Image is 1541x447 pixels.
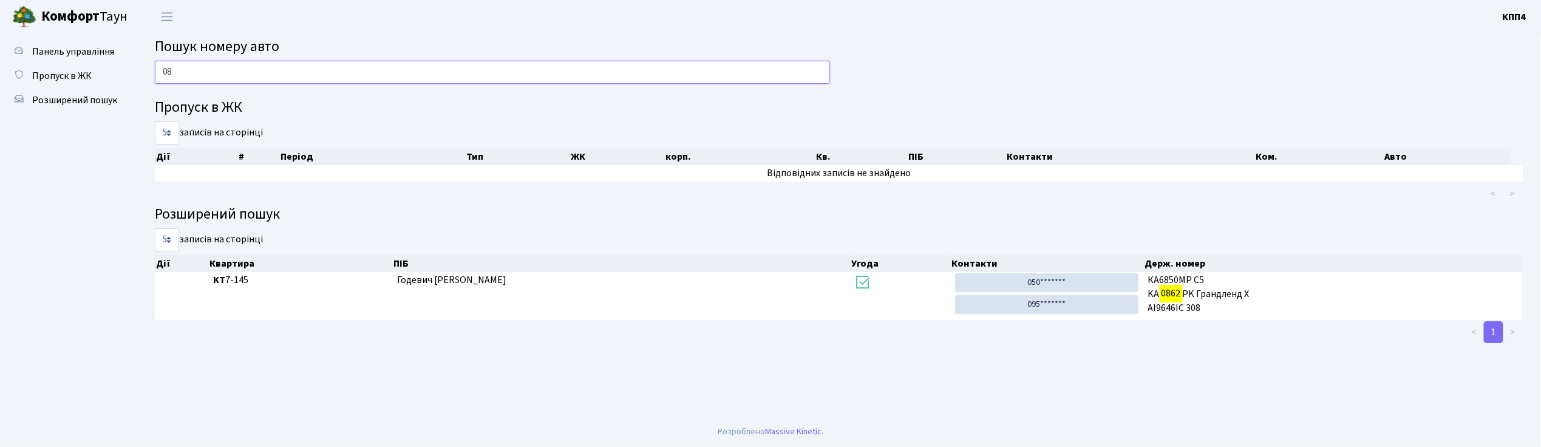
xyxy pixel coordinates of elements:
[41,7,128,27] span: Таун
[1148,273,1519,315] span: КА6850МР C5 KA PK Грандленд Х АІ9646ІС 308
[152,7,182,27] button: Переключити навігацію
[32,69,92,83] span: Пропуск в ЖК
[1006,148,1255,165] th: Контакти
[155,61,830,84] input: Пошук
[155,36,279,57] span: Пошук номеру авто
[155,148,237,165] th: Дії
[6,88,128,112] a: Розширений пошук
[213,273,225,287] b: КТ
[907,148,1005,165] th: ПІБ
[1484,321,1503,343] a: 1
[41,7,100,26] b: Комфорт
[1255,148,1384,165] th: Ком.
[155,228,179,251] select: записів на сторінці
[155,121,179,145] select: записів на сторінці
[850,255,950,272] th: Угода
[815,148,907,165] th: Кв.
[1383,148,1511,165] th: Авто
[155,99,1523,117] h4: Пропуск в ЖК
[718,425,823,438] div: Розроблено .
[155,228,263,251] label: записів на сторінці
[950,255,1143,272] th: Контакти
[237,148,280,165] th: #
[6,39,128,64] a: Панель управління
[392,255,850,272] th: ПІБ
[155,255,208,272] th: Дії
[32,45,114,58] span: Панель управління
[1160,285,1183,302] mark: 0862
[32,94,117,107] span: Розширений пошук
[1503,10,1526,24] a: КПП4
[765,425,822,438] a: Massive Kinetic
[570,148,664,165] th: ЖК
[208,255,392,272] th: Квартира
[1143,255,1523,272] th: Держ. номер
[664,148,815,165] th: корп.
[155,121,263,145] label: записів на сторінці
[12,5,36,29] img: logo.png
[6,64,128,88] a: Пропуск в ЖК
[397,273,506,287] span: Годевич [PERSON_NAME]
[155,206,1523,223] h4: Розширений пошук
[213,273,387,287] span: 7-145
[155,165,1523,182] td: Відповідних записів не знайдено
[279,148,465,165] th: Період
[465,148,570,165] th: Тип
